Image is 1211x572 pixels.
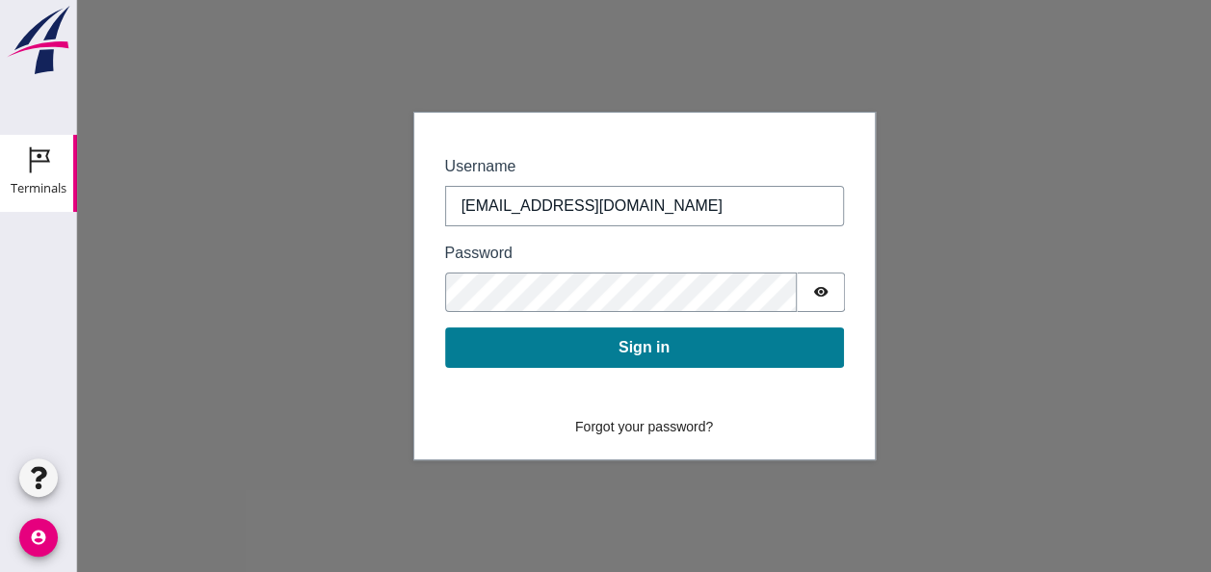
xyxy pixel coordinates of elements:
input: Enter your Username [368,186,767,226]
label: Password [368,242,767,265]
div: Terminals [11,182,66,195]
img: logo-small.a267ee39.svg [4,5,73,76]
button: Show password [720,273,768,312]
button: Forgot your password? [486,410,648,444]
i: account_circle [19,518,58,557]
button: Sign in [368,327,767,368]
label: Username [368,155,767,178]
